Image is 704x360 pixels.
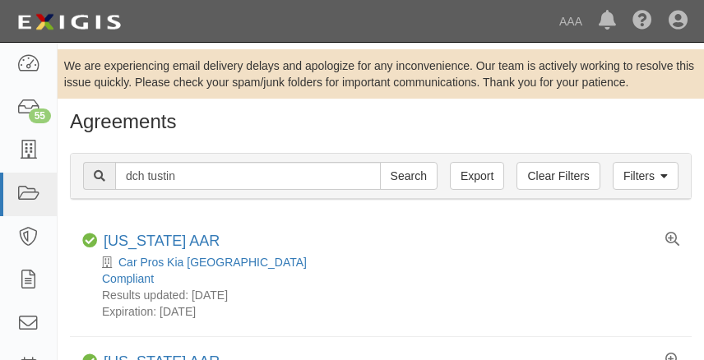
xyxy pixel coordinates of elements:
div: We are experiencing email delivery delays and apologize for any inconvenience. Our team is active... [58,58,704,90]
a: Clear Filters [516,162,600,190]
div: 55 [29,108,51,123]
h1: Agreements [70,111,692,132]
a: Export [450,162,504,190]
input: Search [115,162,381,190]
i: Compliant [82,233,97,248]
div: Expiration: [DATE] [82,303,679,320]
div: California AAR [104,233,220,251]
img: logo-5460c22ac91f19d4615b14bd174203de0afe785f0fc80cf4dbbc73dc1793850b.png [12,7,126,37]
div: Car Pros Kia Huntington Beach [82,254,692,270]
i: Help Center - Complianz [632,12,652,31]
input: Search [380,162,438,190]
a: Car Pros Kia [GEOGRAPHIC_DATA] [118,256,307,269]
a: View results summary [665,233,679,247]
a: Filters [613,162,679,190]
a: [US_STATE] AAR [104,233,220,249]
div: Results updated: [DATE] [82,287,679,303]
a: AAA [551,5,591,38]
a: Compliant [82,272,154,285]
